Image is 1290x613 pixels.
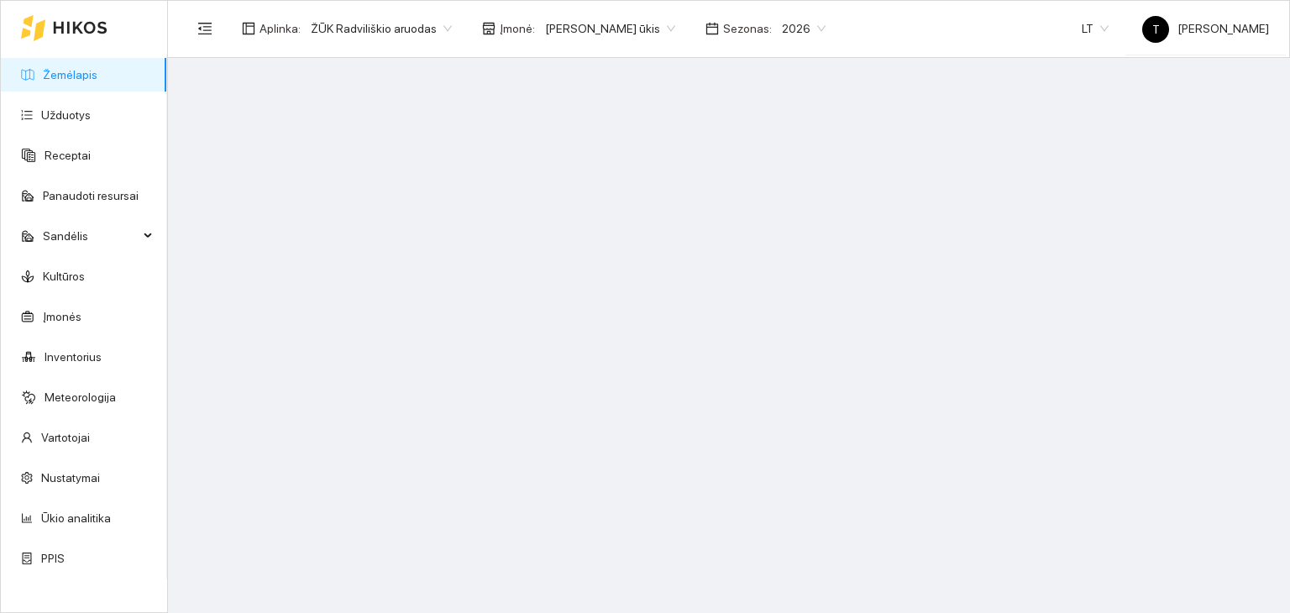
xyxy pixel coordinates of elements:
[1142,22,1269,35] span: [PERSON_NAME]
[723,19,772,38] span: Sezonas :
[45,390,116,404] a: Meteorologija
[45,149,91,162] a: Receptai
[41,431,90,444] a: Vartotojai
[41,471,100,485] a: Nustatymai
[1082,16,1109,41] span: LT
[500,19,535,38] span: Įmonė :
[242,22,255,35] span: layout
[1152,16,1160,43] span: T
[45,350,102,364] a: Inventorius
[260,19,301,38] span: Aplinka :
[705,22,719,35] span: calendar
[43,270,85,283] a: Kultūros
[43,219,139,253] span: Sandėlis
[43,68,97,81] a: Žemėlapis
[482,22,496,35] span: shop
[545,16,675,41] span: Lino Savicko ūkis
[188,12,222,45] button: menu-fold
[41,511,111,525] a: Ūkio analitika
[41,552,65,565] a: PPIS
[197,21,212,36] span: menu-fold
[41,108,91,122] a: Užduotys
[43,310,81,323] a: Įmonės
[782,16,826,41] span: 2026
[311,16,452,41] span: ŽŪK Radviliškio aruodas
[43,189,139,202] a: Panaudoti resursai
